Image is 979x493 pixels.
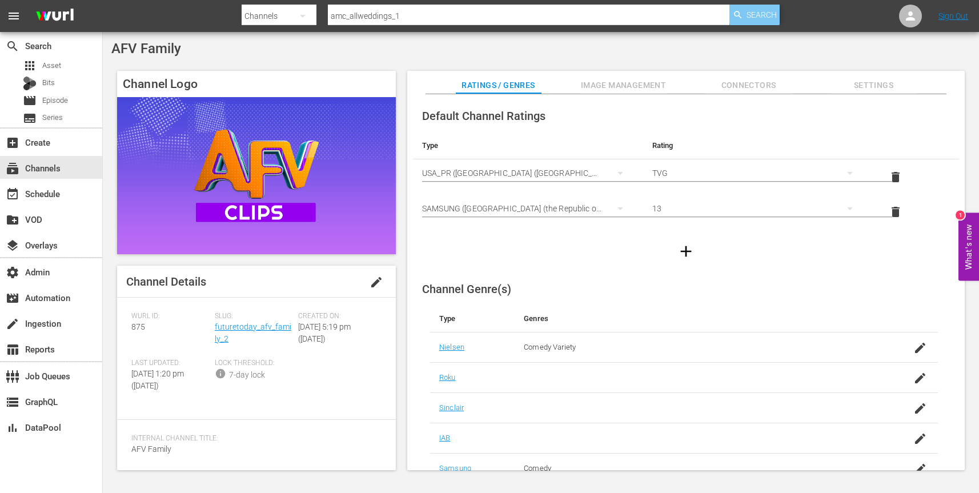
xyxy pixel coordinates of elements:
[6,291,19,305] span: Automation
[515,305,881,332] th: Genres
[456,78,541,93] span: Ratings / Genres
[882,198,909,226] button: delete
[729,5,780,25] button: Search
[958,213,979,280] button: Open Feedback Widget
[42,77,55,89] span: Bits
[7,9,21,23] span: menu
[42,60,61,71] span: Asset
[6,213,19,227] span: VOD
[6,395,19,409] span: GraphQL
[889,170,902,184] span: delete
[215,368,226,379] span: info
[229,369,265,381] div: 7-day lock
[6,370,19,383] span: Job Queues
[23,94,37,107] span: Episode
[131,434,376,443] span: Internal Channel Title:
[6,343,19,356] span: Reports
[889,205,902,219] span: delete
[131,322,145,331] span: 875
[581,78,667,93] span: Image Management
[42,112,63,123] span: Series
[215,359,292,368] span: Lock Threshold:
[422,157,634,189] div: USA_PR ([GEOGRAPHIC_DATA] ([GEOGRAPHIC_DATA]))
[831,78,917,93] span: Settings
[131,469,376,478] span: External Channel Title:
[126,275,206,288] span: Channel Details
[215,322,291,343] a: futuretoday_afv_family_2
[131,369,184,390] span: [DATE] 1:20 pm ([DATE])
[117,97,396,254] img: AFV Family
[23,111,37,125] span: Series
[298,312,376,321] span: Created On:
[363,268,390,296] button: edit
[747,5,777,25] span: Search
[422,109,545,123] span: Default Channel Ratings
[439,434,450,442] a: IAB
[439,373,456,382] a: Roku
[652,157,864,189] div: TVG
[422,282,511,296] span: Channel Genre(s)
[131,312,209,321] span: Wurl ID:
[439,464,471,472] a: Samsung
[422,193,634,225] div: SAMSUNG ([GEOGRAPHIC_DATA] (the Republic of))
[956,210,965,219] div: 1
[882,163,909,191] button: delete
[6,187,19,201] span: Schedule
[706,78,792,93] span: Connectors
[23,59,37,73] span: Asset
[6,421,19,435] span: DataPool
[652,193,864,225] div: 13
[439,403,464,412] a: Sinclair
[643,132,873,159] th: Rating
[6,39,19,53] span: Search
[430,305,515,332] th: Type
[413,132,643,159] th: Type
[131,444,171,454] span: AFV Family
[117,71,396,97] h4: Channel Logo
[27,3,82,30] img: ans4CAIJ8jUAAAAAAAAAAAAAAAAAAAAAAAAgQb4GAAAAAAAAAAAAAAAAAAAAAAAAJMjXAAAAAAAAAAAAAAAAAAAAAAAAgAT5G...
[111,41,181,57] span: AFV Family
[370,275,383,289] span: edit
[938,11,968,21] a: Sign Out
[439,343,464,351] a: Nielsen
[6,162,19,175] span: Channels
[215,312,292,321] span: Slug:
[6,239,19,252] span: Overlays
[6,136,19,150] span: Create
[413,132,959,230] table: simple table
[6,317,19,331] span: Ingestion
[298,322,351,343] span: [DATE] 5:19 pm ([DATE])
[23,77,37,90] div: Bits
[131,359,209,368] span: Last Updated:
[6,266,19,279] span: Admin
[42,95,68,106] span: Episode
